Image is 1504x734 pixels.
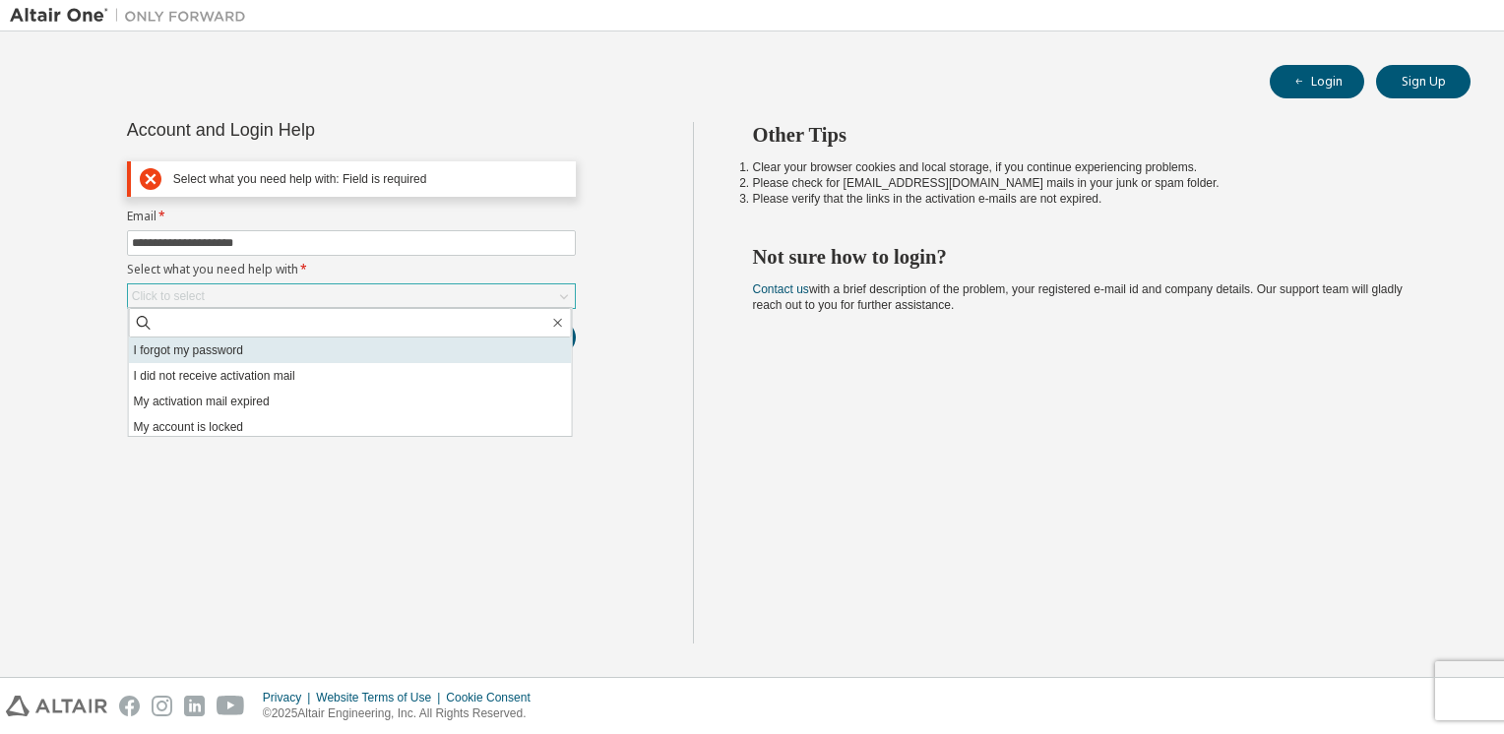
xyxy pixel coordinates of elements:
div: Click to select [132,288,205,304]
label: Email [127,209,576,224]
li: Please verify that the links in the activation e-mails are not expired. [753,191,1436,207]
img: facebook.svg [119,696,140,716]
img: youtube.svg [217,696,245,716]
a: Contact us [753,282,809,296]
label: Select what you need help with [127,262,576,277]
li: Clear your browser cookies and local storage, if you continue experiencing problems. [753,159,1436,175]
img: altair_logo.svg [6,696,107,716]
h2: Not sure how to login? [753,244,1436,270]
div: Click to select [128,284,575,308]
div: Website Terms of Use [316,690,446,705]
p: © 2025 Altair Engineering, Inc. All Rights Reserved. [263,705,542,722]
img: instagram.svg [152,696,172,716]
div: Select what you need help with: Field is required [173,172,567,187]
div: Account and Login Help [127,122,486,138]
div: Cookie Consent [446,690,541,705]
li: I forgot my password [129,337,572,363]
button: Sign Up [1376,65,1471,98]
button: Login [1270,65,1364,98]
li: Please check for [EMAIL_ADDRESS][DOMAIN_NAME] mails in your junk or spam folder. [753,175,1436,191]
h2: Other Tips [753,122,1436,148]
img: Altair One [10,6,256,26]
span: with a brief description of the problem, your registered e-mail id and company details. Our suppo... [753,282,1403,312]
div: Privacy [263,690,316,705]
img: linkedin.svg [184,696,205,716]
